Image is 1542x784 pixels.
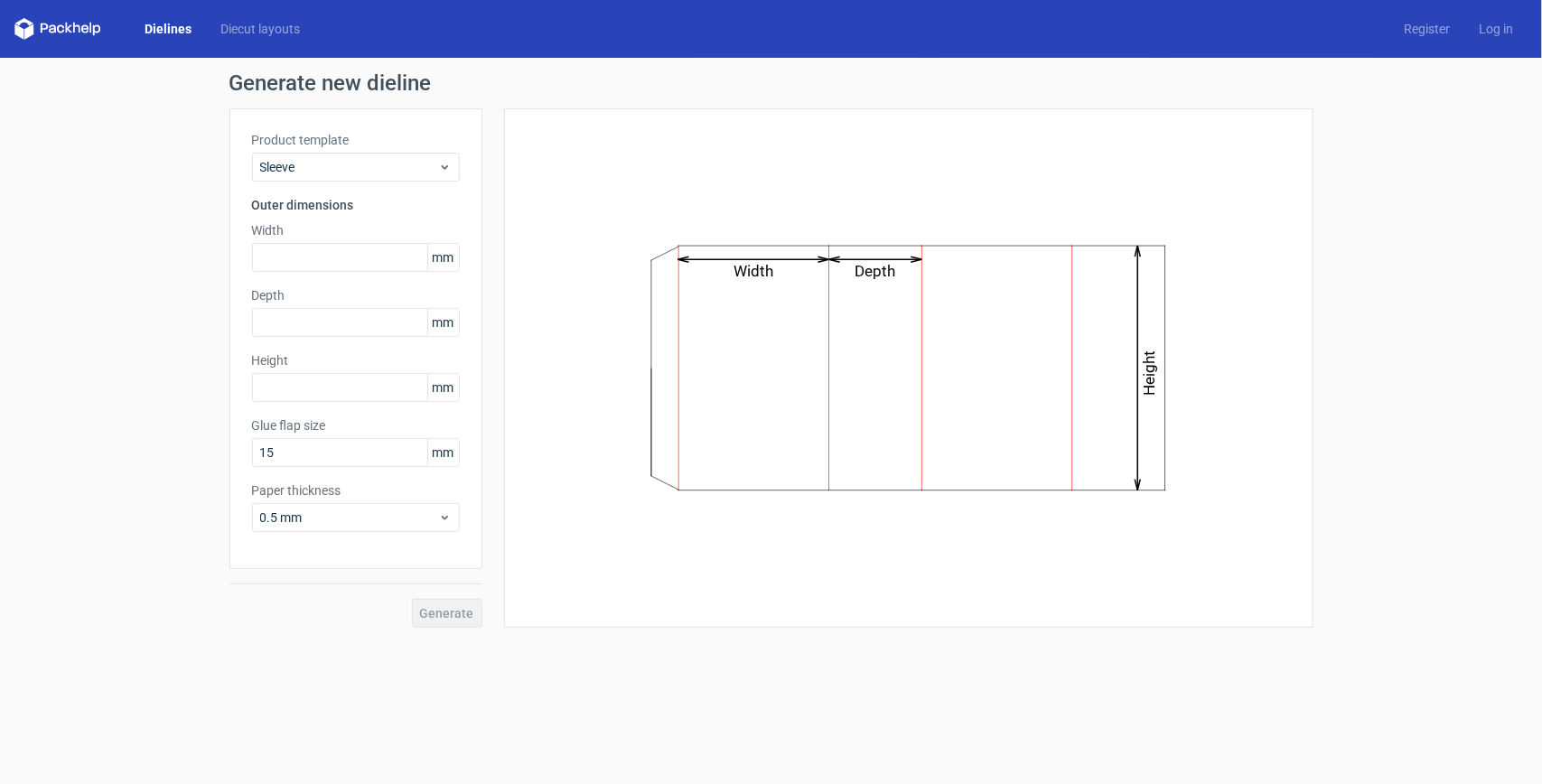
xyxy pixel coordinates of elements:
label: Glue flap size [252,416,460,434]
label: Product template [252,131,460,149]
text: Depth [855,262,895,280]
h3: Outer dimensions [252,196,460,214]
span: mm [427,244,459,271]
h1: Generate new dieline [229,72,1313,94]
label: Paper thickness [252,481,460,499]
a: Dielines [130,20,206,38]
a: Register [1389,20,1464,38]
span: mm [427,439,459,466]
label: Height [252,351,460,369]
span: 0.5 mm [260,509,438,527]
span: Sleeve [260,158,438,176]
span: mm [427,374,459,401]
a: Diecut layouts [206,20,314,38]
label: Depth [252,286,460,304]
text: Width [734,262,773,280]
a: Log in [1464,20,1528,38]
label: Width [252,221,460,239]
text: Height [1140,351,1158,397]
span: mm [427,309,459,336]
